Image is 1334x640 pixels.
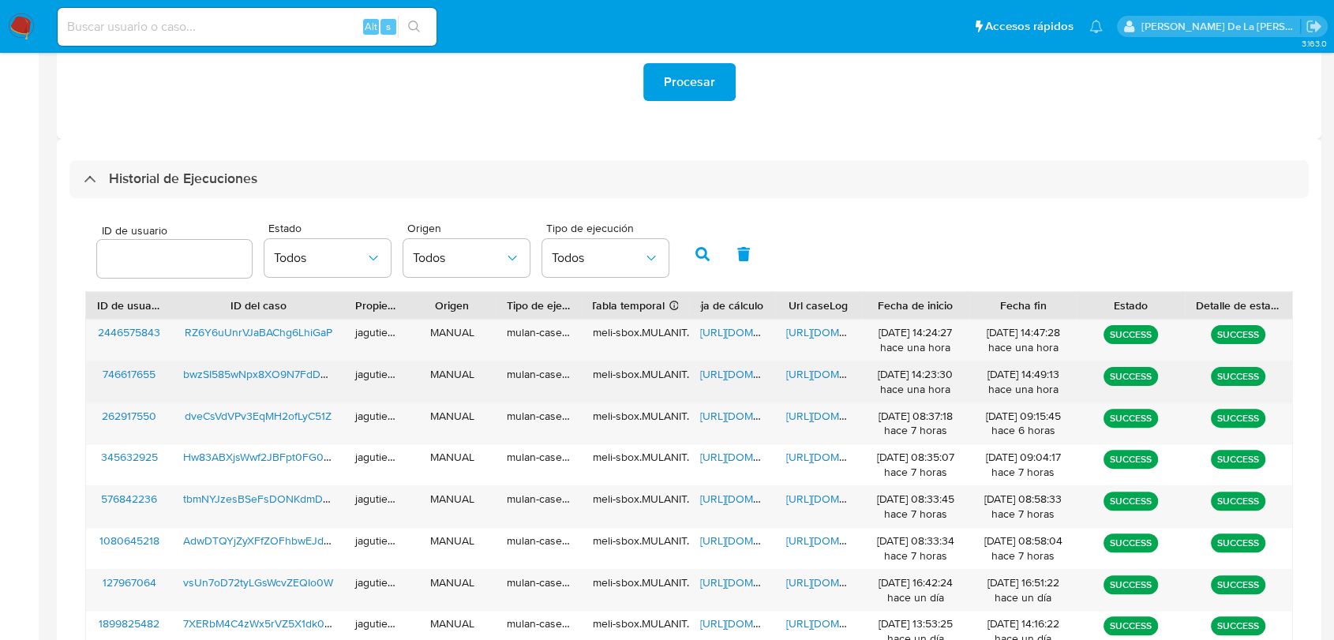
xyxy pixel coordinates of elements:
input: Buscar usuario o caso... [58,17,437,37]
a: Notificaciones [1089,20,1103,33]
p: javier.gutierrez@mercadolibre.com.mx [1141,19,1301,34]
span: 3.163.0 [1301,37,1326,50]
span: s [386,19,391,34]
span: Accesos rápidos [985,18,1074,35]
a: Salir [1306,18,1322,35]
span: Alt [365,19,377,34]
button: search-icon [398,16,430,38]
